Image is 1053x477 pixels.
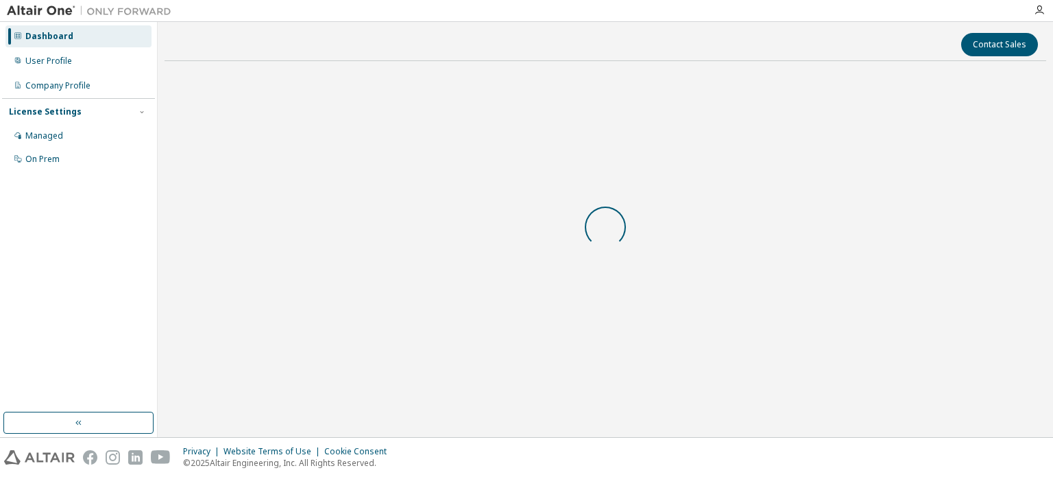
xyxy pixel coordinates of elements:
[324,446,395,457] div: Cookie Consent
[4,450,75,465] img: altair_logo.svg
[151,450,171,465] img: youtube.svg
[223,446,324,457] div: Website Terms of Use
[83,450,97,465] img: facebook.svg
[7,4,178,18] img: Altair One
[9,106,82,117] div: License Settings
[25,80,90,91] div: Company Profile
[25,56,72,67] div: User Profile
[25,130,63,141] div: Managed
[106,450,120,465] img: instagram.svg
[183,446,223,457] div: Privacy
[25,154,60,165] div: On Prem
[128,450,143,465] img: linkedin.svg
[183,457,395,469] p: © 2025 Altair Engineering, Inc. All Rights Reserved.
[25,31,73,42] div: Dashboard
[961,33,1038,56] button: Contact Sales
